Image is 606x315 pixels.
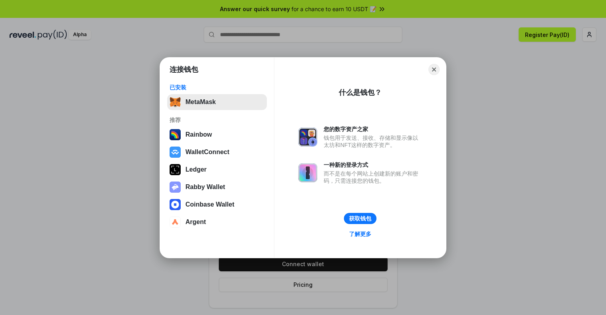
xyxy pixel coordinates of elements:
div: 已安装 [170,84,264,91]
div: 钱包用于发送、接收、存储和显示像以太坊和NFT这样的数字资产。 [324,134,422,149]
img: svg+xml,%3Csvg%20width%3D%2228%22%20height%3D%2228%22%20viewBox%3D%220%200%2028%2028%22%20fill%3D... [170,216,181,228]
button: Rainbow [167,127,267,143]
div: 了解更多 [349,230,371,238]
img: svg+xml,%3Csvg%20xmlns%3D%22http%3A%2F%2Fwww.w3.org%2F2000%2Fsvg%22%20fill%3D%22none%22%20viewBox... [298,128,317,147]
button: WalletConnect [167,144,267,160]
div: 而不是在每个网站上创建新的账户和密码，只需连接您的钱包。 [324,170,422,184]
div: WalletConnect [185,149,230,156]
div: 获取钱包 [349,215,371,222]
div: Coinbase Wallet [185,201,234,208]
img: svg+xml,%3Csvg%20xmlns%3D%22http%3A%2F%2Fwww.w3.org%2F2000%2Fsvg%22%20width%3D%2228%22%20height%3... [170,164,181,175]
div: Ledger [185,166,207,173]
button: Close [428,64,440,75]
img: svg+xml,%3Csvg%20xmlns%3D%22http%3A%2F%2Fwww.w3.org%2F2000%2Fsvg%22%20fill%3D%22none%22%20viewBox... [170,182,181,193]
div: 一种新的登录方式 [324,161,422,168]
button: Argent [167,214,267,230]
a: 了解更多 [344,229,376,239]
button: 获取钱包 [344,213,376,224]
img: svg+xml,%3Csvg%20width%3D%2228%22%20height%3D%2228%22%20viewBox%3D%220%200%2028%2028%22%20fill%3D... [170,147,181,158]
button: Ledger [167,162,267,178]
img: svg+xml,%3Csvg%20xmlns%3D%22http%3A%2F%2Fwww.w3.org%2F2000%2Fsvg%22%20fill%3D%22none%22%20viewBox... [298,163,317,182]
h1: 连接钱包 [170,65,198,74]
button: MetaMask [167,94,267,110]
button: Rabby Wallet [167,179,267,195]
div: 推荐 [170,116,264,124]
button: Coinbase Wallet [167,197,267,213]
div: MetaMask [185,99,216,106]
div: Argent [185,218,206,226]
img: svg+xml,%3Csvg%20width%3D%22120%22%20height%3D%22120%22%20viewBox%3D%220%200%20120%20120%22%20fil... [170,129,181,140]
img: svg+xml,%3Csvg%20width%3D%2228%22%20height%3D%2228%22%20viewBox%3D%220%200%2028%2028%22%20fill%3D... [170,199,181,210]
img: svg+xml,%3Csvg%20fill%3D%22none%22%20height%3D%2233%22%20viewBox%3D%220%200%2035%2033%22%20width%... [170,97,181,108]
div: Rabby Wallet [185,184,225,191]
div: 什么是钱包？ [339,88,382,97]
div: 您的数字资产之家 [324,126,422,133]
div: Rainbow [185,131,212,138]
